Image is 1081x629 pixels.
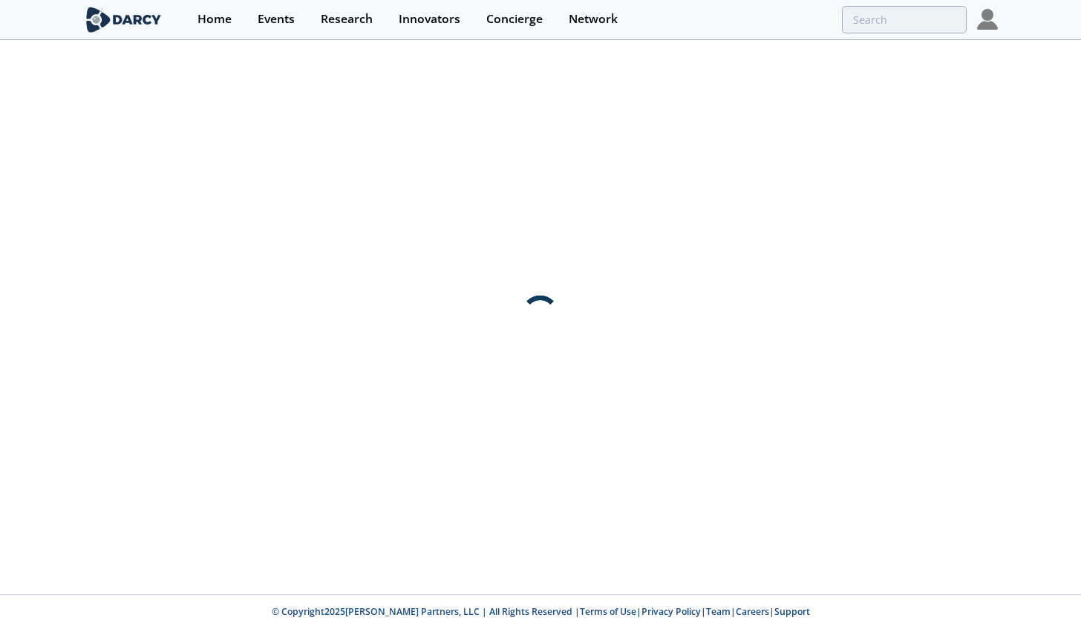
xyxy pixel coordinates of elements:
[258,13,295,25] div: Events
[641,605,701,618] a: Privacy Policy
[580,605,636,618] a: Terms of Use
[774,605,810,618] a: Support
[27,605,1054,619] p: © Copyright 2025 [PERSON_NAME] Partners, LLC | All Rights Reserved | | | | |
[842,6,967,33] input: Advanced Search
[321,13,373,25] div: Research
[486,13,543,25] div: Concierge
[569,13,618,25] div: Network
[83,7,164,33] img: logo-wide.svg
[736,605,769,618] a: Careers
[706,605,731,618] a: Team
[197,13,232,25] div: Home
[399,13,460,25] div: Innovators
[977,9,998,30] img: Profile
